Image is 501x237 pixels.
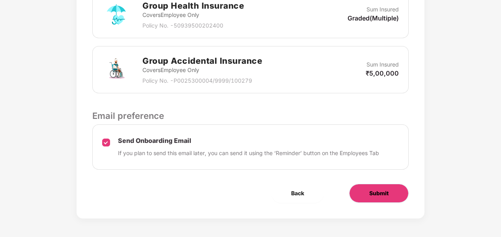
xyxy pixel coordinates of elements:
[366,69,399,78] p: ₹5,00,000
[142,76,262,85] p: Policy No. - P0025300004/9999/100279
[142,66,262,74] p: Covers Employee Only
[142,54,262,67] h2: Group Accidental Insurance
[102,0,131,29] img: svg+xml;base64,PHN2ZyB4bWxucz0iaHR0cDovL3d3dy53My5vcmcvMjAwMC9zdmciIHdpZHRoPSI3MiIgaGVpZ2h0PSI3Mi...
[271,184,324,203] button: Back
[142,11,244,19] p: Covers Employee Only
[366,5,399,14] p: Sum Insured
[142,21,244,30] p: Policy No. - 50939500202400
[291,189,304,198] span: Back
[369,189,389,198] span: Submit
[92,109,409,122] p: Email preference
[102,56,131,84] img: svg+xml;base64,PHN2ZyB4bWxucz0iaHR0cDovL3d3dy53My5vcmcvMjAwMC9zdmciIHdpZHRoPSI3MiIgaGVpZ2h0PSI3Mi...
[118,149,379,157] p: If you plan to send this email later, you can send it using the ‘Reminder’ button on the Employee...
[118,137,379,145] p: Send Onboarding Email
[366,60,399,69] p: Sum Insured
[349,184,409,203] button: Submit
[348,14,399,22] p: Graded(Multiple)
